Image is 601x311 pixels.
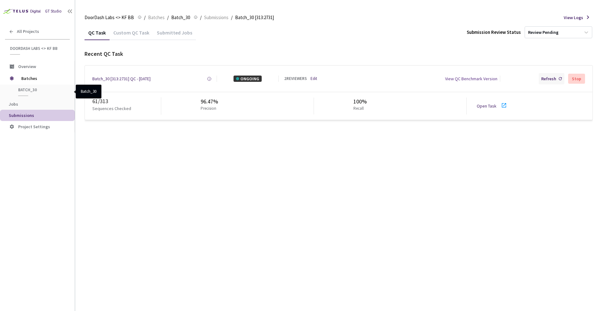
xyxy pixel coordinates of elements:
[10,46,66,51] span: DoorDash Labs <> KF BB
[572,76,581,81] div: Stop
[231,14,233,21] li: /
[171,14,190,21] span: Batch_30
[235,14,274,21] span: Batch_30 [313:2731]
[9,113,34,118] span: Submissions
[85,50,593,58] div: Recent QC Task
[201,106,216,112] p: Precision
[445,76,497,82] div: View QC Benchmark Version
[45,8,62,14] div: GT Studio
[201,98,219,106] div: 96.47%
[353,106,364,112] p: Recall
[153,29,196,40] div: Submitted Jobs
[18,87,64,92] span: Batch_30
[528,29,558,35] div: Review Pending
[353,98,367,106] div: 100%
[467,29,521,35] div: Submission Review Status
[85,29,110,40] div: QC Task
[311,76,317,82] a: Edit
[148,14,165,21] span: Batches
[564,14,583,21] span: View Logs
[92,105,131,112] p: Sequences Checked
[284,76,307,82] div: 2 REVIEWERS
[9,101,18,107] span: Jobs
[167,14,169,21] li: /
[203,14,230,21] a: Submissions
[477,103,496,109] a: Open Task
[18,64,36,69] span: Overview
[144,14,146,21] li: /
[147,14,166,21] a: Batches
[110,29,153,40] div: Custom QC Task
[18,124,50,129] span: Project Settings
[85,14,134,21] span: DoorDash Labs <> KF BB
[21,72,64,85] span: Batches
[92,76,151,82] a: Batch_30 [313:2731] QC - [DATE]
[17,29,39,34] span: All Projects
[234,76,262,82] div: ONGOING
[541,76,556,82] div: Refresh
[200,14,202,21] li: /
[92,97,161,105] div: 61 / 313
[204,14,229,21] span: Submissions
